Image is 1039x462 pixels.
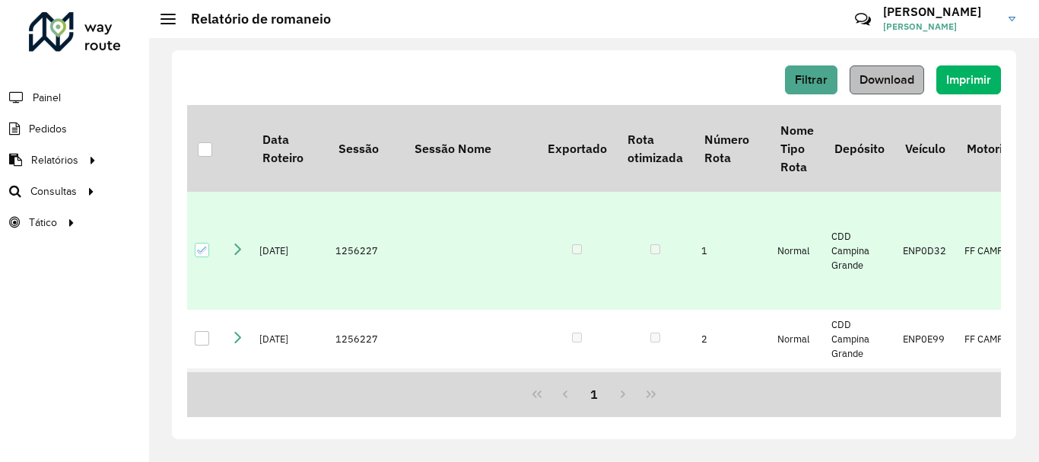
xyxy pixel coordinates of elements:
span: Consultas [30,183,77,199]
td: ENP0E99 [895,310,957,369]
td: CDD Campina Grande [824,368,894,442]
button: Filtrar [785,65,837,94]
h2: Relatório de romaneio [176,11,331,27]
button: Imprimir [936,65,1001,94]
td: Normal [770,368,824,442]
td: [DATE] [252,192,328,309]
span: Tático [29,215,57,231]
a: Contato Rápido [847,3,879,36]
td: 1256227 [328,368,404,442]
span: Relatórios [31,152,78,168]
span: [PERSON_NAME] [883,20,997,33]
span: Painel [33,90,61,106]
th: Depósito [824,105,894,192]
td: 1256227 [328,310,404,369]
span: Pedidos [29,121,67,137]
th: Exportado [537,105,617,192]
button: 1 [580,380,608,409]
span: Download [859,73,914,86]
h3: [PERSON_NAME] [883,5,997,19]
th: Data Roteiro [252,105,328,192]
button: Download [850,65,924,94]
td: CDD Campina Grande [824,310,894,369]
td: [DATE] [252,310,328,369]
th: Rota otimizada [617,105,693,192]
td: 1256227 [328,192,404,309]
td: CDD Campina Grande [824,192,894,309]
span: Filtrar [795,73,828,86]
th: Veículo [895,105,957,192]
th: Número Rota [694,105,770,192]
td: [DATE] [252,368,328,442]
th: Sessão Nome [404,105,537,192]
th: Nome Tipo Rota [770,105,824,192]
td: 3 [694,368,770,442]
td: ENP0D32 [895,192,957,309]
th: Sessão [328,105,404,192]
td: 2 [694,310,770,369]
td: JBQ7D24 [895,368,957,442]
span: Imprimir [946,73,991,86]
td: Normal [770,310,824,369]
td: 1 [694,192,770,309]
td: Normal [770,192,824,309]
